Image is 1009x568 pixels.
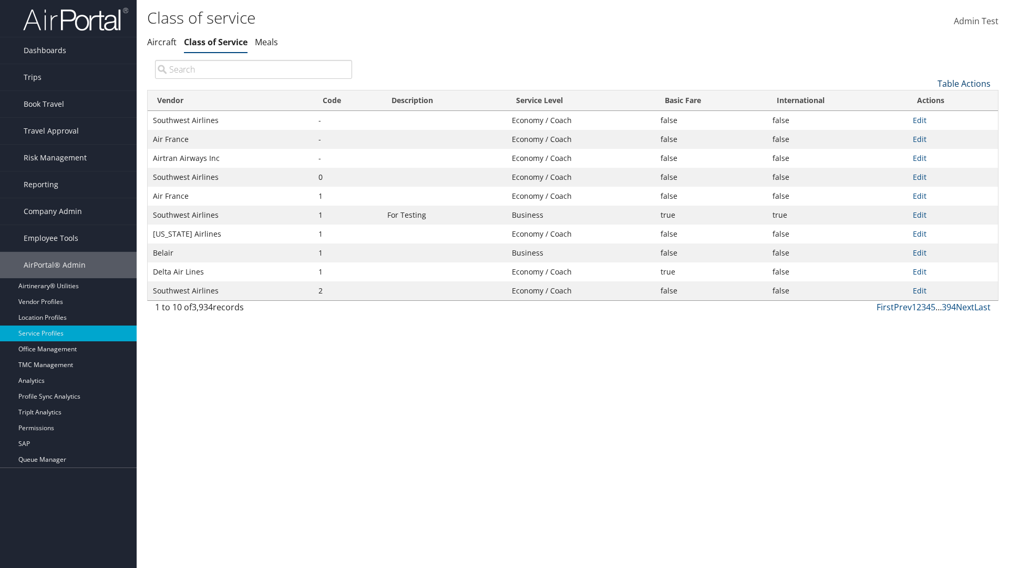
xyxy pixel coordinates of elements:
[767,130,908,149] td: false
[24,198,82,225] span: Company Admin
[655,225,767,244] td: false
[913,229,926,239] a: Edit
[148,281,313,300] td: Southwest Airlines
[655,90,767,111] th: Basic Fare: activate to sort column ascending
[24,91,64,117] span: Book Travel
[313,187,382,206] td: 1
[148,187,313,206] td: Air France
[24,118,79,144] span: Travel Approval
[655,149,767,168] td: false
[313,111,382,130] td: -
[24,225,78,251] span: Employee Tools
[255,36,278,48] a: Meals
[655,281,767,300] td: false
[912,301,917,313] a: 1
[942,301,956,313] a: 394
[954,15,998,27] span: Admin Test
[655,130,767,149] td: false
[655,168,767,187] td: false
[507,130,655,149] td: Economy / Coach
[655,244,767,262] td: false
[655,187,767,206] td: false
[931,301,935,313] a: 5
[382,90,507,111] th: Description: activate to sort column ascending
[507,206,655,225] td: Business
[917,301,921,313] a: 2
[956,301,974,313] a: Next
[655,111,767,130] td: false
[382,206,507,225] td: For Testing
[148,111,313,130] td: Southwest Airlines
[24,252,86,278] span: AirPortal® Admin
[908,90,998,111] th: Actions
[921,301,926,313] a: 3
[926,301,931,313] a: 4
[913,134,926,144] a: Edit
[507,187,655,206] td: Economy / Coach
[913,115,926,125] a: Edit
[913,172,926,182] a: Edit
[767,168,908,187] td: false
[313,262,382,281] td: 1
[507,168,655,187] td: Economy / Coach
[313,206,382,225] td: 1
[938,78,991,89] a: Table Actions
[148,244,313,262] td: Belair
[24,171,58,198] span: Reporting
[192,301,213,313] span: 3,934
[507,244,655,262] td: Business
[24,37,66,64] span: Dashboards
[24,145,87,171] span: Risk Management
[148,225,313,244] td: [US_STATE] Airlines
[767,187,908,206] td: false
[24,64,42,90] span: Trips
[974,301,991,313] a: Last
[767,225,908,244] td: false
[155,301,352,319] div: 1 to 10 of records
[313,90,382,111] th: Code: activate to sort column descending
[767,262,908,281] td: false
[184,36,248,48] a: Class of Service
[935,301,942,313] span: …
[913,267,926,277] a: Edit
[913,286,926,296] a: Edit
[313,281,382,300] td: 2
[954,5,998,38] a: Admin Test
[148,262,313,281] td: Delta Air Lines
[913,210,926,220] a: Edit
[313,225,382,244] td: 1
[507,225,655,244] td: Economy / Coach
[913,153,926,163] a: Edit
[155,60,352,79] input: Search
[877,301,894,313] a: First
[507,149,655,168] td: Economy / Coach
[148,168,313,187] td: Southwest Airlines
[655,262,767,281] td: true
[313,130,382,149] td: -
[148,130,313,149] td: Air France
[313,244,382,262] td: 1
[655,206,767,225] td: true
[147,7,715,29] h1: Class of service
[894,301,912,313] a: Prev
[507,281,655,300] td: Economy / Coach
[913,191,926,201] a: Edit
[313,149,382,168] td: -
[767,281,908,300] td: false
[507,90,655,111] th: Service Level: activate to sort column ascending
[767,206,908,225] td: true
[148,206,313,225] td: Southwest Airlines
[147,36,177,48] a: Aircraft
[313,168,382,187] td: 0
[507,111,655,130] td: Economy / Coach
[767,90,908,111] th: International: activate to sort column ascending
[767,149,908,168] td: false
[148,149,313,168] td: Airtran Airways Inc
[767,111,908,130] td: false
[148,90,313,111] th: Vendor: activate to sort column ascending
[913,248,926,258] a: Edit
[23,7,128,32] img: airportal-logo.png
[767,244,908,262] td: false
[507,262,655,281] td: Economy / Coach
